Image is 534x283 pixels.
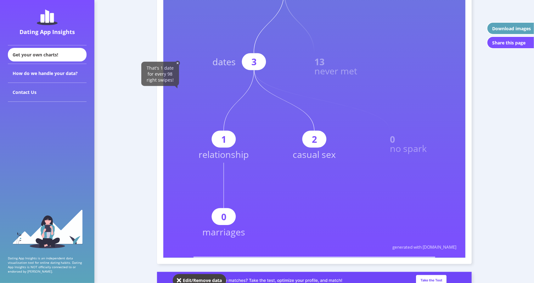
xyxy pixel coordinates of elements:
[390,142,427,154] text: no spark
[314,65,357,77] text: never met
[492,26,531,32] div: Download images
[9,28,85,36] div: Dating App Insights
[8,64,87,83] div: How do we handle your data?
[8,48,87,61] div: Get your own charts!
[487,22,534,35] button: Download images
[199,148,249,160] text: relationship
[293,148,336,160] text: casual sex
[147,65,174,83] span: That's 1 date for every 98 right swipes!
[8,256,87,274] p: Dating App Insights is an independent data visualization tool for online dating habits. Dating Ap...
[312,133,317,145] text: 2
[390,133,395,145] text: 0
[221,211,226,223] text: 0
[175,61,180,66] img: close-solid-white.82ef6a3c.svg
[202,226,245,238] text: marriages
[492,40,526,46] div: Share this page
[221,133,226,145] text: 1
[251,55,256,68] text: 3
[487,36,534,49] button: Share this page
[392,244,456,250] text: generated with [DOMAIN_NAME]
[12,209,83,248] img: sidebar_girl.91b9467e.svg
[8,83,87,102] div: Contact Us
[212,55,236,68] text: dates
[37,9,58,25] img: dating-app-insights-logo.5abe6921.svg
[314,55,324,68] text: 13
